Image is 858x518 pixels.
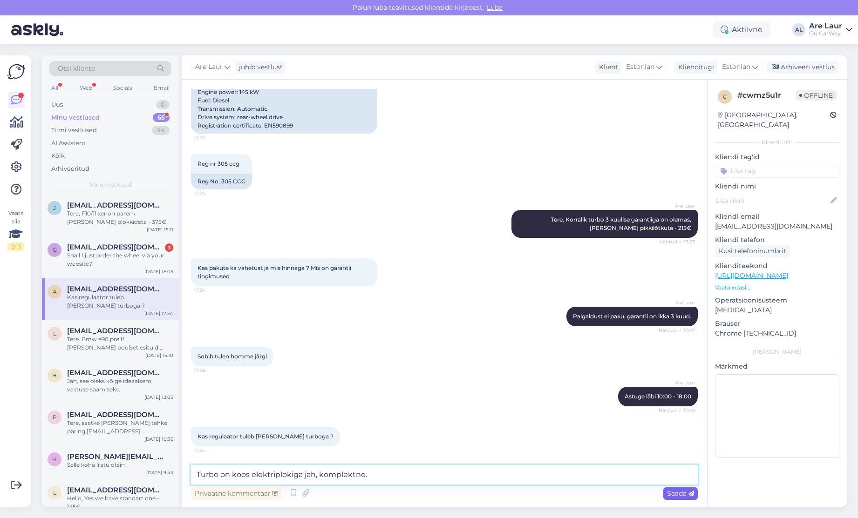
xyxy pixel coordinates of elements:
[67,243,164,251] span: garethchickey@gmail.com
[715,222,839,231] p: [EMAIL_ADDRESS][DOMAIN_NAME]
[194,134,229,141] span: 17:23
[194,190,229,197] span: 17:24
[67,209,173,226] div: Tere, F10/11 xenon parem [PERSON_NAME] plokkideta - 375€
[674,62,714,72] div: Klienditugi
[197,433,334,440] span: Kas regulaator tuleb [PERSON_NAME] turboga ?
[809,30,842,37] div: Oü CarWay
[660,379,695,386] span: Are Laur
[67,369,164,377] span: hindreusm@gmail.com
[144,268,173,275] div: [DATE] 18:05
[197,264,353,280] span: Kas pakute ka vahetust ja mis hinnaga ? Mis on garantii tingimused
[659,238,695,245] span: Nähtud ✓ 17:27
[715,164,839,178] input: Lisa tag
[718,110,830,130] div: [GEOGRAPHIC_DATA], [GEOGRAPHIC_DATA]
[67,285,164,293] span: atspats123@hotmail.com
[144,436,173,443] div: [DATE] 10:36
[235,62,283,72] div: juhib vestlust
[67,419,173,436] div: Tere, saatke [PERSON_NAME] tehke päring [EMAIL_ADDRESS][DOMAIN_NAME]
[796,90,837,101] span: Offline
[152,126,170,135] div: 44
[51,139,86,148] div: AI Assistent
[715,348,839,356] div: [PERSON_NAME]
[715,182,839,191] p: Kliendi nimi
[153,113,170,122] div: 65
[78,82,94,94] div: Web
[660,202,695,209] span: Are Laur
[53,330,56,337] span: l
[53,246,57,253] span: g
[146,469,173,476] div: [DATE] 9:43
[67,251,173,268] div: Shall I just order the wheel via your website?
[551,216,693,231] span: Tere, Korralik turbo 3 kuulise garantiiga on olemas, [PERSON_NAME] pikkilõtkuta - 215€
[67,377,173,394] div: Jah, see oleks kõige ideaalsem vastuse saamiseks.
[58,64,95,74] span: Otsi kliente
[715,362,839,371] p: Märkmed
[67,201,164,209] span: jannerikeske@gmail.com
[197,353,267,360] span: Sobib tulen homme järgi
[145,352,173,359] div: [DATE] 15:10
[67,486,164,494] span: lasietummennus@gmail.com
[7,242,24,251] div: 2 / 3
[53,489,56,496] span: l
[595,62,618,72] div: Klient
[67,410,164,419] span: pesamuna@gmail.com
[713,21,770,38] div: Aktiivne
[715,152,839,162] p: Kliendi tag'id
[144,394,173,401] div: [DATE] 12:05
[197,160,239,167] span: Reg nr 305 ccg
[715,235,839,245] p: Kliendi telefon
[715,283,839,292] p: Vaata edasi ...
[52,456,57,463] span: h
[809,22,852,37] a: Are LaurOü CarWay
[111,82,134,94] div: Socials
[715,195,829,206] input: Lisa nimi
[51,113,100,122] div: Minu vestlused
[737,90,796,101] div: # cwmz5u1r
[767,61,838,74] div: Arhiveeri vestlus
[715,305,839,315] p: [MEDICAL_DATA]
[152,82,171,94] div: Email
[147,226,173,233] div: [DATE] 15:11
[792,23,805,36] div: AL
[7,209,24,251] div: Vaata siia
[722,62,750,72] span: Estonian
[715,261,839,271] p: Klienditeekond
[52,372,57,379] span: h
[53,204,56,211] span: j
[626,62,654,72] span: Estonian
[67,335,173,352] div: Tere. Bmw e90 pre fl [PERSON_NAME] poolset esituld. Bixenon
[194,287,229,294] span: 17:34
[659,327,695,334] span: Nähtud ✓ 17:47
[191,465,698,484] textarea: Turbo on koos elektriplokiga jah, komplektne.
[194,447,229,454] span: 17:54
[667,489,694,498] span: Saada
[715,245,790,257] div: Küsi telefoninumbrit
[49,82,60,94] div: All
[51,151,65,161] div: Kõik
[715,296,839,305] p: Operatsioonisüsteem
[715,138,839,147] div: Kliendi info
[715,329,839,338] p: Chrome [TECHNICAL_ID]
[144,310,173,317] div: [DATE] 17:54
[715,212,839,222] p: Kliendi email
[484,3,505,12] span: Luba
[191,174,252,189] div: Reg No. 305 CCG
[156,100,170,109] div: 0
[7,63,25,81] img: Askly Logo
[723,93,727,100] span: c
[67,452,164,461] span: heidy.loss38@gmail.com
[89,181,131,189] span: Minu vestlused
[809,22,842,30] div: Are Laur
[573,313,691,320] span: Paigaldust ei paku, garantii on ikka 3 kuud.
[194,367,229,374] span: 17:48
[625,393,691,400] span: Astuge läbi 10:00 - 18:00
[195,62,223,72] span: Are Laur
[51,164,89,174] div: Arhiveeritud
[165,243,173,252] div: 3
[659,407,695,414] span: Nähtud ✓ 17:49
[660,299,695,306] span: Are Laur
[715,319,839,329] p: Brauser
[715,271,788,280] a: [URL][DOMAIN_NAME]
[67,327,164,335] span: leukesiim@gmail.com
[191,487,282,500] div: Privaatne kommentaar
